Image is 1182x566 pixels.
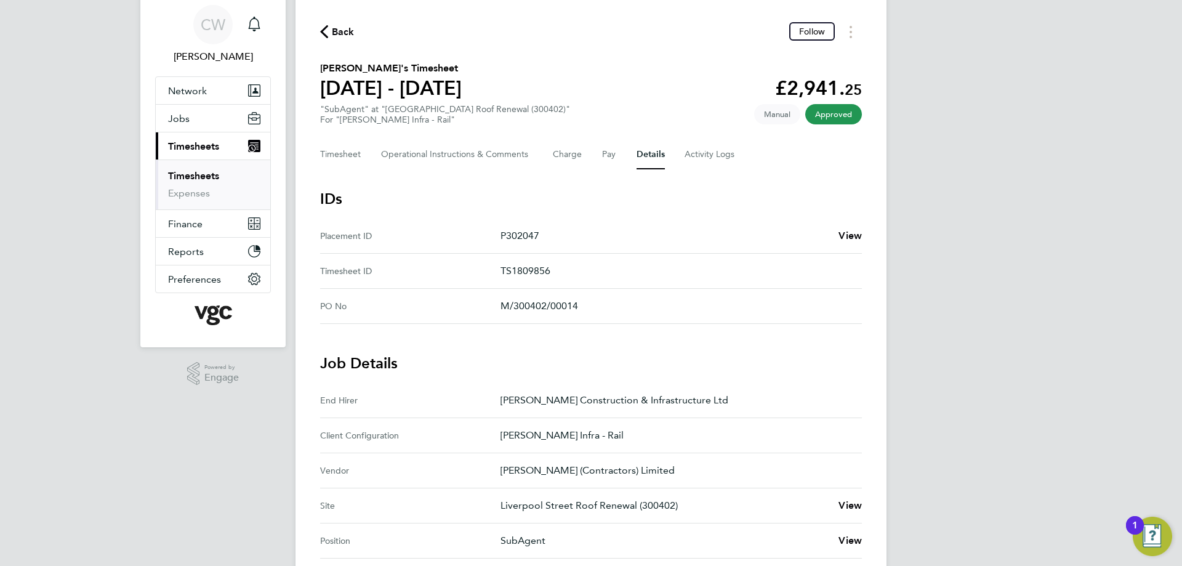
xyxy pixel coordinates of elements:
[840,22,862,41] button: Timesheets Menu
[332,25,355,39] span: Back
[168,273,221,285] span: Preferences
[155,305,271,325] a: Go to home page
[320,428,501,443] div: Client Configuration
[320,140,361,169] button: Timesheet
[168,113,190,124] span: Jobs
[501,533,829,548] p: SubAgent
[838,228,862,243] a: View
[156,160,270,209] div: Timesheets
[320,228,501,243] div: Placement ID
[320,24,355,39] button: Back
[320,61,462,76] h2: [PERSON_NAME]'s Timesheet
[501,264,852,278] p: TS1809856
[168,170,219,182] a: Timesheets
[168,140,219,152] span: Timesheets
[1132,525,1138,541] div: 1
[838,498,862,513] a: View
[501,299,852,313] p: M/300402/00014
[168,187,210,199] a: Expenses
[156,210,270,237] button: Finance
[204,373,239,383] span: Engage
[156,265,270,293] button: Preferences
[320,104,570,125] div: "SubAgent" at "[GEOGRAPHIC_DATA] Roof Renewal (300402)"
[320,76,462,100] h1: [DATE] - [DATE]
[838,230,862,241] span: View
[838,535,862,546] span: View
[838,499,862,511] span: View
[156,105,270,132] button: Jobs
[204,362,239,373] span: Powered by
[156,132,270,160] button: Timesheets
[501,393,852,408] p: [PERSON_NAME] Construction & Infrastructure Ltd
[799,26,825,37] span: Follow
[685,140,736,169] button: Activity Logs
[320,264,501,278] div: Timesheet ID
[155,49,271,64] span: Chris Watson
[637,140,665,169] button: Details
[501,428,852,443] p: [PERSON_NAME] Infra - Rail
[501,228,829,243] p: P302047
[320,533,501,548] div: Position
[805,104,862,124] span: This timesheet has been approved.
[168,218,203,230] span: Finance
[168,246,204,257] span: Reports
[187,362,239,386] a: Powered byEngage
[320,354,862,373] h3: Job Details
[1133,517,1172,556] button: Open Resource Center, 1 new notification
[501,498,829,513] p: Liverpool Street Roof Renewal (300402)
[845,81,862,99] span: 25
[320,393,501,408] div: End Hirer
[381,140,533,169] button: Operational Instructions & Comments
[789,22,835,41] button: Follow
[156,238,270,265] button: Reports
[155,5,271,64] a: CW[PERSON_NAME]
[168,85,207,97] span: Network
[195,305,232,325] img: vgcgroup-logo-retina.png
[553,140,582,169] button: Charge
[501,463,852,478] p: [PERSON_NAME] (Contractors) Limited
[320,115,570,125] div: For "[PERSON_NAME] Infra - Rail"
[320,463,501,478] div: Vendor
[320,189,862,209] h3: IDs
[320,299,501,313] div: PO No
[754,104,800,124] span: This timesheet was manually created.
[201,17,225,33] span: CW
[156,77,270,104] button: Network
[838,533,862,548] a: View
[320,498,501,513] div: Site
[602,140,617,169] button: Pay
[775,76,862,100] app-decimal: £2,941.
